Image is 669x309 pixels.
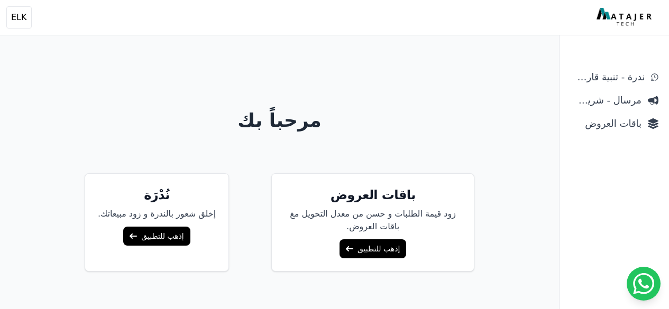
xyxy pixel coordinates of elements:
p: إخلق شعور بالندرة و زود مبيعاتك. [98,208,216,220]
h5: باقات العروض [285,186,461,203]
a: إذهب للتطبيق [123,227,190,246]
h1: مرحباً بك [9,110,551,131]
p: زود قيمة الطلبات و حسن من معدل التحويل مغ باقات العروض. [285,208,461,233]
span: ELK [11,11,27,24]
span: باقات العروض [570,116,641,131]
span: ندرة - تنبية قارب علي النفاذ [570,70,645,85]
img: MatajerTech Logo [597,8,654,27]
h5: نُدْرَة [98,186,216,203]
button: ELK [6,6,32,29]
span: مرسال - شريط دعاية [570,93,641,108]
a: إذهب للتطبيق [340,239,406,258]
